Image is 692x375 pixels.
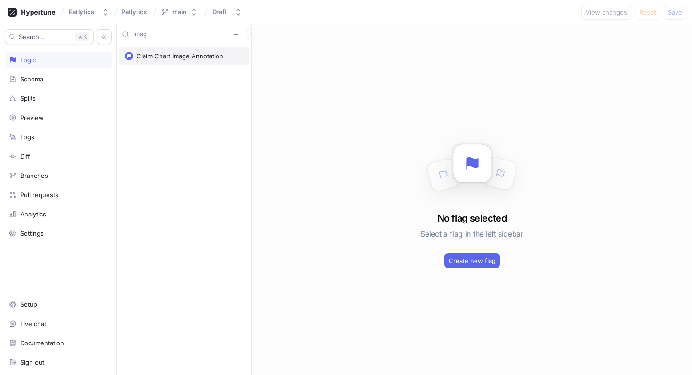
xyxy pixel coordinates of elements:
[20,133,34,141] div: Logs
[20,95,36,102] div: Splits
[133,30,229,39] input: Search...
[20,191,58,199] div: Pull requests
[65,4,113,20] button: Patlytics
[121,8,147,15] span: Patlytics
[581,5,631,20] button: View changes
[75,32,89,41] div: K
[20,152,30,160] div: Diff
[20,75,43,83] div: Schema
[586,9,627,15] span: View changes
[444,253,500,268] button: Create new flag
[69,8,94,16] div: Patlytics
[20,172,48,179] div: Branches
[209,4,246,20] button: Draft
[20,301,37,308] div: Setup
[5,335,112,351] a: Documentation
[20,210,46,218] div: Analytics
[137,52,223,60] div: Claim Chart Image Annotation
[449,258,496,263] span: Create new flag
[20,230,44,237] div: Settings
[20,56,36,64] div: Logic
[19,34,45,40] span: Search...
[20,320,46,327] div: Live chat
[639,9,656,15] span: Reset
[5,29,94,44] button: Search...K
[212,8,227,16] div: Draft
[668,9,682,15] span: Save
[172,8,186,16] div: main
[635,5,660,20] button: Reset
[437,211,507,225] h3: No flag selected
[664,5,686,20] button: Save
[420,225,523,242] h5: Select a flag in the left sidebar
[157,4,201,20] button: main
[20,359,44,366] div: Sign out
[20,114,44,121] div: Preview
[20,339,64,347] div: Documentation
